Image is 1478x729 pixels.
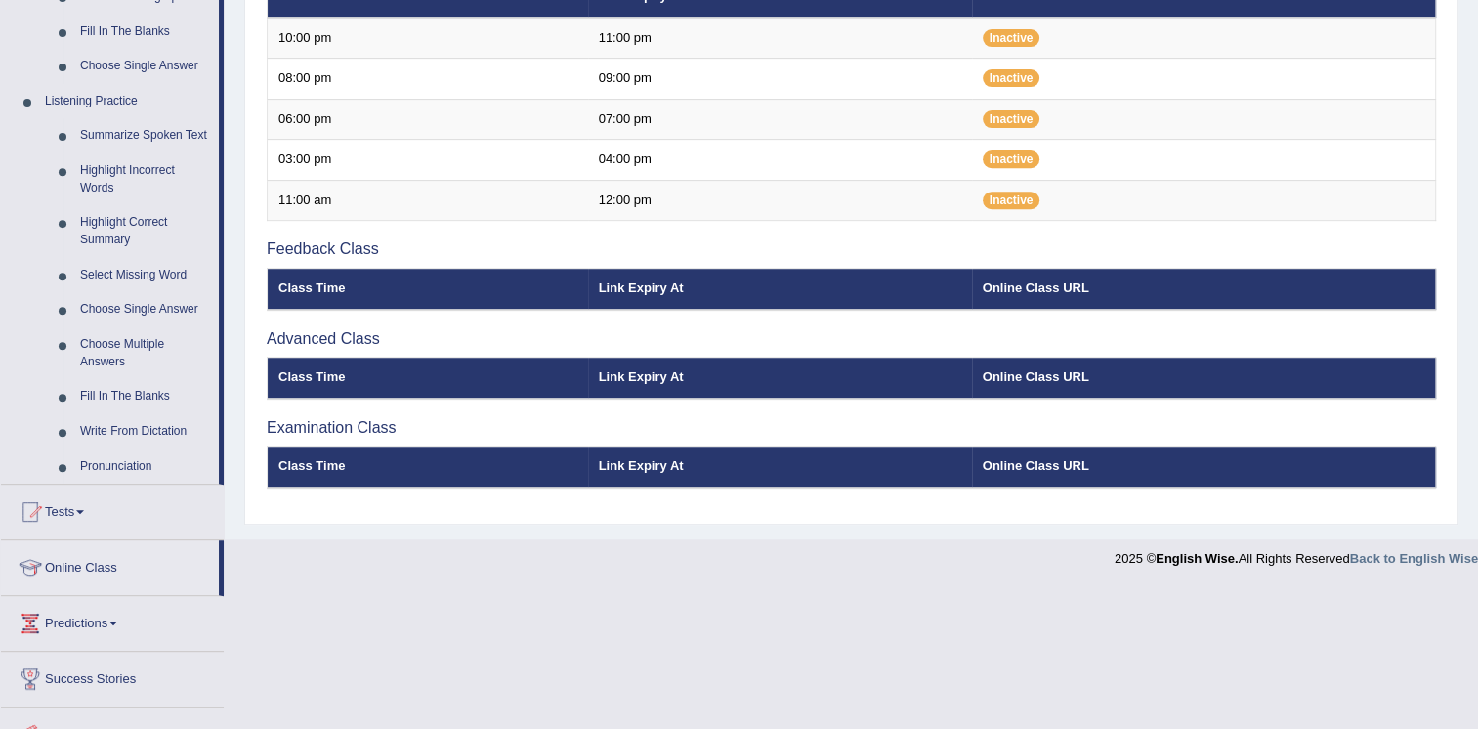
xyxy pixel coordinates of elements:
[588,447,972,488] th: Link Expiry At
[972,358,1436,399] th: Online Class URL
[588,180,972,221] td: 12:00 pm
[71,327,219,379] a: Choose Multiple Answers
[983,192,1040,209] span: Inactive
[1115,539,1478,568] div: 2025 © All Rights Reserved
[268,59,588,100] td: 08:00 pm
[71,15,219,50] a: Fill In The Blanks
[1,540,219,589] a: Online Class
[588,140,972,181] td: 04:00 pm
[268,269,588,310] th: Class Time
[71,450,219,485] a: Pronunciation
[71,414,219,450] a: Write From Dictation
[268,447,588,488] th: Class Time
[268,18,588,59] td: 10:00 pm
[983,29,1040,47] span: Inactive
[71,258,219,293] a: Select Missing Word
[71,205,219,257] a: Highlight Correct Summary
[983,110,1040,128] span: Inactive
[267,330,1436,348] h3: Advanced Class
[268,180,588,221] td: 11:00 am
[588,59,972,100] td: 09:00 pm
[71,153,219,205] a: Highlight Incorrect Words
[588,18,972,59] td: 11:00 pm
[588,358,972,399] th: Link Expiry At
[983,150,1040,168] span: Inactive
[588,99,972,140] td: 07:00 pm
[71,379,219,414] a: Fill In The Blanks
[267,419,1436,437] h3: Examination Class
[972,447,1436,488] th: Online Class URL
[71,118,219,153] a: Summarize Spoken Text
[267,240,1436,258] h3: Feedback Class
[588,269,972,310] th: Link Expiry At
[1,596,224,645] a: Predictions
[36,84,219,119] a: Listening Practice
[983,69,1040,87] span: Inactive
[268,140,588,181] td: 03:00 pm
[972,269,1436,310] th: Online Class URL
[268,358,588,399] th: Class Time
[71,49,219,84] a: Choose Single Answer
[268,99,588,140] td: 06:00 pm
[1350,551,1478,566] a: Back to English Wise
[71,292,219,327] a: Choose Single Answer
[1,652,224,701] a: Success Stories
[1,485,224,534] a: Tests
[1156,551,1238,566] strong: English Wise.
